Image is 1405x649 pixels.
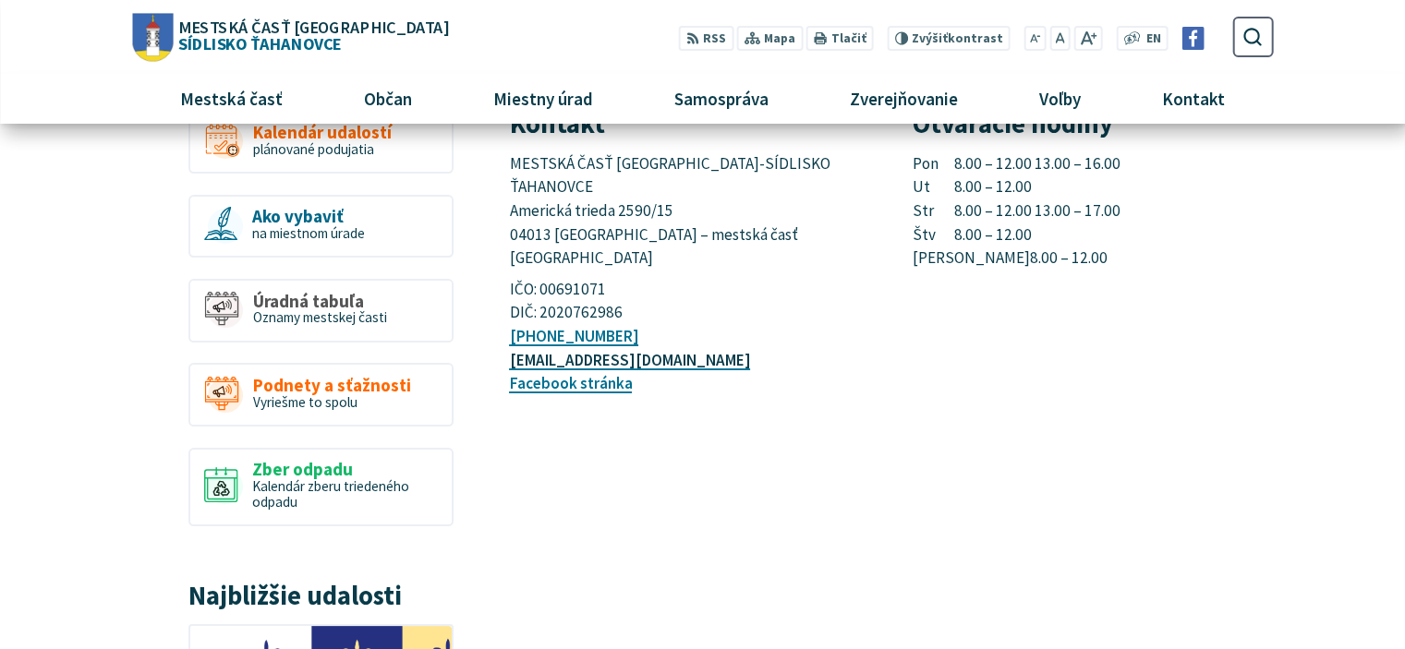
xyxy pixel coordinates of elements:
p: IČO: 00691071 DIČ: 2020762986 [509,278,869,325]
span: Miestny úrad [486,74,600,124]
span: Kalendár zberu triedeného odpadu [252,477,409,511]
span: Samospráva [667,74,775,124]
span: Úradná tabuľa [253,292,387,311]
span: Podnety a sťažnosti [253,376,411,395]
a: Kontakt [1129,74,1259,124]
button: Zvýšiťkontrast [887,26,1010,51]
span: Oznamy mestskej časti [253,308,387,326]
a: Mestská časť [146,74,316,124]
a: RSS [679,26,733,51]
h3: Otváracie hodiny [913,110,1273,138]
span: MESTSKÁ ČASŤ [GEOGRAPHIC_DATA]-SÍDLISKO ŤAHANOVCE Americká trieda 2590/15 04013 [GEOGRAPHIC_DATA]... [509,153,832,269]
span: Štv [913,223,955,247]
a: Mapa [737,26,803,51]
button: Nastaviť pôvodnú veľkosť písma [1049,26,1070,51]
span: Ako vybaviť [252,207,365,226]
a: Úradná tabuľa Oznamy mestskej časti [188,279,454,343]
a: Facebook stránka [509,373,632,393]
a: EN [1141,30,1166,49]
a: Voľby [1006,74,1115,124]
span: EN [1145,30,1160,49]
span: Pon [913,152,955,176]
button: Tlačiť [806,26,873,51]
a: Logo Sídlisko Ťahanovce, prejsť na domovskú stránku. [132,13,448,61]
span: Kalendár udalostí [253,123,392,142]
a: Zber odpadu Kalendár zberu triedeného odpadu [188,448,454,526]
span: Zvýšiť [912,30,948,46]
button: Zväčšiť veľkosť písma [1073,26,1102,51]
span: RSS [703,30,726,49]
h3: Najbližšie udalosti [188,582,454,610]
a: Miestny úrad [459,74,626,124]
a: Podnety a sťažnosti Vyriešme to spolu [188,363,454,427]
span: Zber odpadu [252,460,438,479]
span: Mestská časť [173,74,289,124]
span: Občan [357,74,418,124]
span: kontrast [912,31,1003,46]
span: Mapa [764,30,795,49]
a: Občan [330,74,445,124]
a: [PHONE_NUMBER] [509,326,638,346]
span: plánované podujatia [253,140,374,158]
span: Vyriešme to spolu [253,393,357,411]
a: [EMAIL_ADDRESS][DOMAIN_NAME] [509,350,750,370]
span: Voľby [1033,74,1088,124]
span: Kontakt [1156,74,1232,124]
p: 8.00 – 12.00 13.00 – 16.00 8.00 – 12.00 8.00 – 12.00 13.00 – 17.00 8.00 – 12.00 8.00 – 12.00 [913,152,1273,270]
span: na miestnom úrade [252,224,365,242]
span: Str [913,199,955,223]
img: Prejsť na Facebook stránku [1181,27,1205,50]
span: Ut [913,175,955,199]
a: Zverejňovanie [817,74,992,124]
a: Kalendár udalostí plánované podujatia [188,110,454,174]
h3: Kontakt [509,110,869,138]
span: Mestská časť [GEOGRAPHIC_DATA] [178,18,448,35]
img: Prejsť na domovskú stránku [132,13,173,61]
button: Zmenšiť veľkosť písma [1024,26,1047,51]
a: Ako vybaviť na miestnom úrade [188,195,454,258]
span: [PERSON_NAME] [913,246,1030,270]
span: Sídlisko Ťahanovce [173,18,448,52]
span: Zverejňovanie [843,74,965,124]
a: Samospráva [641,74,803,124]
span: Tlačiť [830,31,866,46]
